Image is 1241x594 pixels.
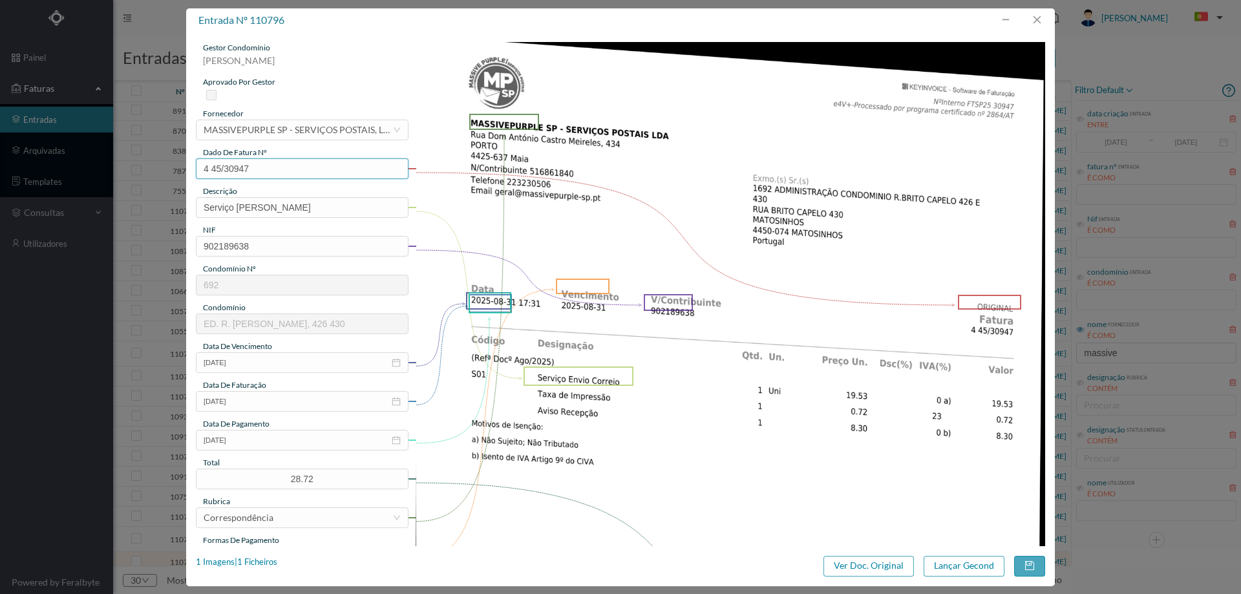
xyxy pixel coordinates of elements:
[198,14,284,26] span: entrada nº 110796
[196,54,408,76] div: [PERSON_NAME]
[203,302,246,312] span: condomínio
[203,535,279,545] span: Formas de Pagamento
[203,341,272,351] span: data de vencimento
[203,147,267,157] span: dado de fatura nº
[203,419,270,429] span: data de pagamento
[393,514,401,522] i: icon: down
[203,186,237,196] span: descrição
[196,556,277,569] div: 1 Imagens | 1 Ficheiros
[392,397,401,406] i: icon: calendar
[203,77,275,87] span: aprovado por gestor
[392,436,401,445] i: icon: calendar
[1184,7,1228,28] button: PT
[203,380,266,390] span: data de faturação
[204,508,273,527] div: Correspondência
[203,225,216,235] span: NIF
[924,556,1004,577] button: Lançar Gecond
[203,264,256,273] span: condomínio nº
[203,496,230,506] span: rubrica
[393,126,401,134] i: icon: down
[203,43,270,52] span: gestor condomínio
[203,109,244,118] span: fornecedor
[823,556,914,577] button: Ver Doc. Original
[203,458,220,467] span: total
[392,358,401,367] i: icon: calendar
[204,120,392,140] div: MASSIVEPURPLE SP - SERVIÇOS POSTAIS, LDA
